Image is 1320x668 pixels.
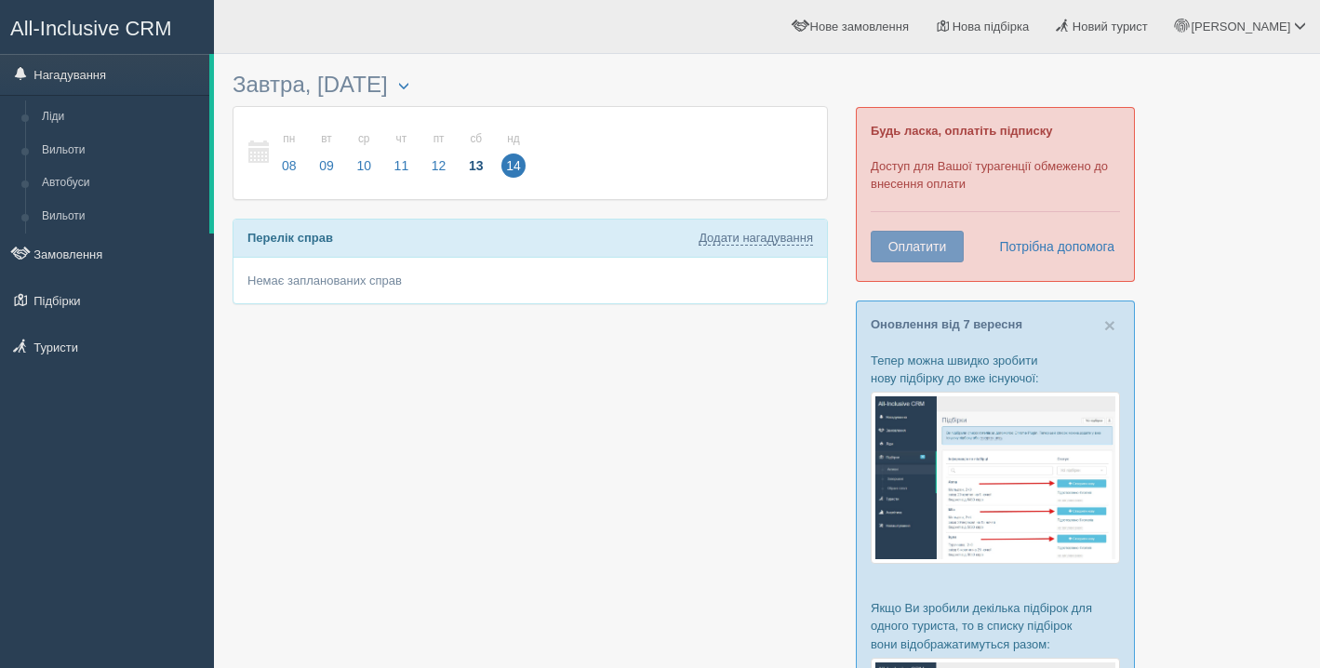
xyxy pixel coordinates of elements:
button: Оплатити [871,231,964,262]
span: × [1104,314,1115,336]
div: Немає запланованих справ [233,258,827,303]
span: 11 [390,154,414,178]
p: Тепер можна швидко зробити нову підбірку до вже існуючої: [871,352,1120,387]
span: 09 [314,154,339,178]
button: Close [1104,315,1115,335]
small: пн [277,131,301,147]
a: Вильоти [33,200,209,234]
span: Новий турист [1073,20,1148,33]
h3: Завтра, [DATE] [233,73,828,97]
small: пт [427,131,451,147]
a: Потрібна допомога [987,231,1115,262]
small: чт [390,131,414,147]
span: 13 [464,154,488,178]
img: %D0%BF%D1%96%D0%B4%D0%B1%D1%96%D1%80%D0%BA%D0%B0-%D1%82%D1%83%D1%80%D0%B8%D1%81%D1%82%D1%83-%D1%8... [871,392,1120,564]
small: нд [501,131,526,147]
small: сб [464,131,488,147]
b: Перелік справ [247,231,333,245]
p: Якщо Ви зробили декілька підбірок для одного туриста, то в списку підбірок вони відображатимуться... [871,599,1120,652]
a: Додати нагадування [699,231,813,246]
b: Будь ласка, оплатіть підписку [871,124,1052,138]
div: Доступ для Вашої турагенції обмежено до внесення оплати [856,107,1135,282]
a: Автобуси [33,167,209,200]
a: All-Inclusive CRM [1,1,213,52]
a: пн 08 [272,121,307,185]
span: All-Inclusive CRM [10,17,172,40]
a: Ліди [33,100,209,134]
span: Нова підбірка [953,20,1030,33]
span: 12 [427,154,451,178]
small: ср [352,131,376,147]
a: нд 14 [496,121,527,185]
span: 10 [352,154,376,178]
a: вт 09 [309,121,344,185]
span: [PERSON_NAME] [1191,20,1290,33]
small: вт [314,131,339,147]
a: Оновлення від 7 вересня [871,317,1022,331]
a: сб 13 [459,121,494,185]
a: ср 10 [346,121,381,185]
span: Нове замовлення [810,20,909,33]
a: чт 11 [384,121,420,185]
span: 08 [277,154,301,178]
span: 14 [501,154,526,178]
a: пт 12 [421,121,457,185]
a: Вильоти [33,134,209,167]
